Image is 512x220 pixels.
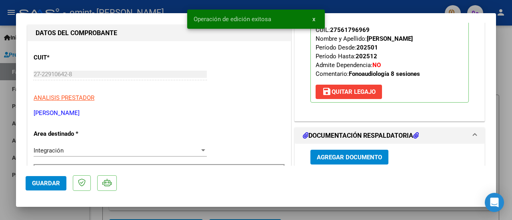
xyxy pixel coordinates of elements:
p: [PERSON_NAME] [34,109,285,118]
strong: 202501 [356,44,378,51]
p: Area destinado * [34,129,109,139]
span: Guardar [32,180,60,187]
span: CUIL: Nombre y Apellido: Período Desde: Período Hasta: Admite Dependencia: [316,26,420,77]
div: Open Intercom Messenger [485,193,504,212]
strong: 202512 [356,53,377,60]
span: ANALISIS PRESTADOR [34,94,94,101]
strong: NO [372,61,381,69]
mat-icon: save [322,87,332,96]
span: Comentario: [316,70,420,77]
span: x [312,16,315,23]
span: Quitar Legajo [322,88,376,95]
strong: [PERSON_NAME] [367,35,413,42]
mat-expansion-panel-header: DOCUMENTACIÓN RESPALDATORIA [295,128,484,144]
span: Operación de edición exitosa [194,15,271,23]
button: Agregar Documento [310,150,388,165]
button: x [306,12,322,26]
button: Quitar Legajo [316,85,382,99]
div: 27561796969 [330,26,370,34]
strong: Fonoaudiología 8 sesiones [349,70,420,77]
span: Agregar Documento [317,154,382,161]
button: Guardar [26,176,66,190]
span: Integración [34,147,64,154]
p: CUIT [34,53,109,62]
strong: DATOS DEL COMPROBANTE [36,29,117,37]
h1: DOCUMENTACIÓN RESPALDATORIA [303,131,419,141]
